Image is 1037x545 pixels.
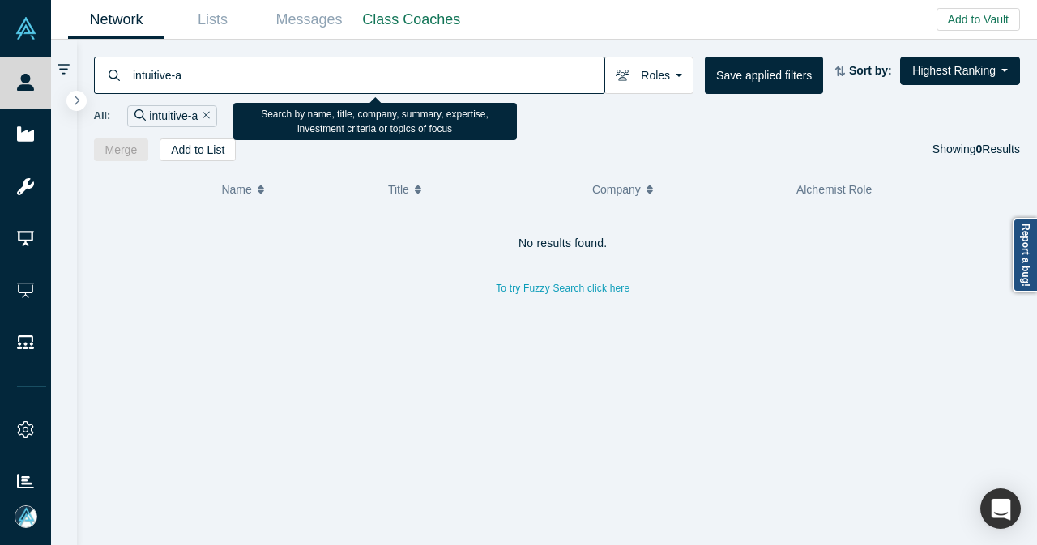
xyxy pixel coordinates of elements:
[937,8,1020,31] button: Add to Vault
[357,1,466,39] a: Class Coaches
[164,1,261,39] a: Lists
[388,172,409,207] span: Title
[976,143,1020,155] span: Results
[160,138,236,161] button: Add to List
[68,1,164,39] a: Network
[94,108,111,124] span: All:
[705,57,823,94] button: Save applied filters
[932,138,1020,161] div: Showing
[388,172,575,207] button: Title
[15,17,37,40] img: Alchemist Vault Logo
[221,172,251,207] span: Name
[849,64,892,77] strong: Sort by:
[900,57,1020,85] button: Highest Ranking
[976,143,983,155] strong: 0
[592,172,641,207] span: Company
[198,107,210,126] button: Remove Filter
[127,105,217,127] div: intuitive-a
[94,236,1033,250] h4: No results found.
[484,278,641,299] button: To try Fuzzy Search click here
[592,172,779,207] button: Company
[131,56,604,94] input: Search by name, title, company, summary, expertise, investment criteria or topics of focus
[221,172,371,207] button: Name
[604,57,693,94] button: Roles
[261,1,357,39] a: Messages
[94,138,149,161] button: Merge
[796,183,872,196] span: Alchemist Role
[1013,218,1037,292] a: Report a bug!
[15,505,37,528] img: Mia Scott's Account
